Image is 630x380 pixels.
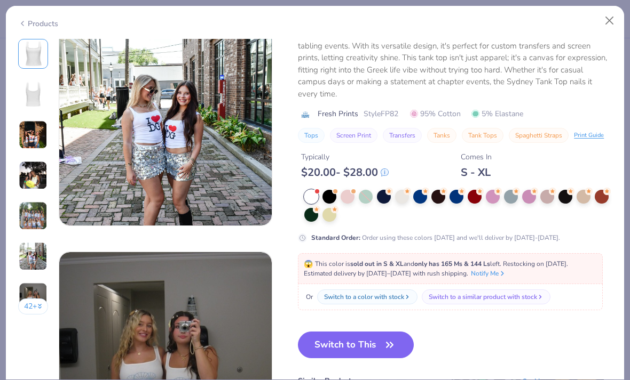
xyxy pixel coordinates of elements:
[317,289,418,304] button: Switch to a color with stock
[18,18,58,29] div: Products
[20,82,46,107] img: Back
[19,161,48,190] img: User generated content
[19,242,48,271] img: User generated content
[461,166,492,179] div: S - XL
[19,120,48,149] img: User generated content
[298,332,414,358] button: Switch to This
[19,201,48,230] img: User generated content
[59,13,272,225] img: 43120215-ea65-4b06-b65a-54c70a42a011
[461,151,492,163] div: Comes In
[324,292,404,302] div: Switch to a color with stock
[318,108,358,119] span: Fresh Prints
[304,292,313,302] span: Or
[509,128,569,143] button: Spaghetti Straps
[574,131,604,140] div: Print Guide
[422,289,550,304] button: Switch to a similar product with stock
[600,11,620,31] button: Close
[301,151,389,163] div: Typically
[304,260,568,278] span: This color is and left. Restocking on [DATE]. Estimated delivery by [DATE]–[DATE] with rush shipp...
[298,128,325,143] button: Tops
[414,260,490,268] strong: only has 165 Ms & 144 Ls
[298,4,612,100] div: The Fresh Prints Sydney Square Neck Tank Top is all about effortless style and comfort. Crafted f...
[19,282,48,311] img: User generated content
[471,269,506,278] button: Notify Me
[429,292,537,302] div: Switch to a similar product with stock
[20,41,46,67] img: Front
[410,108,461,119] span: 95% Cotton
[311,233,360,241] strong: Standard Order :
[350,260,404,268] strong: sold out in S & XL
[383,128,422,143] button: Transfers
[311,232,560,242] div: Order using these colors [DATE] and we'll deliver by [DATE]-[DATE].
[298,110,312,118] img: brand logo
[427,128,456,143] button: Tanks
[301,166,389,179] div: $ 20.00 - $ 28.00
[462,128,503,143] button: Tank Tops
[304,259,313,269] span: 😱
[18,298,49,314] button: 42+
[330,128,377,143] button: Screen Print
[364,108,398,119] span: Style FP82
[471,108,523,119] span: 5% Elastane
